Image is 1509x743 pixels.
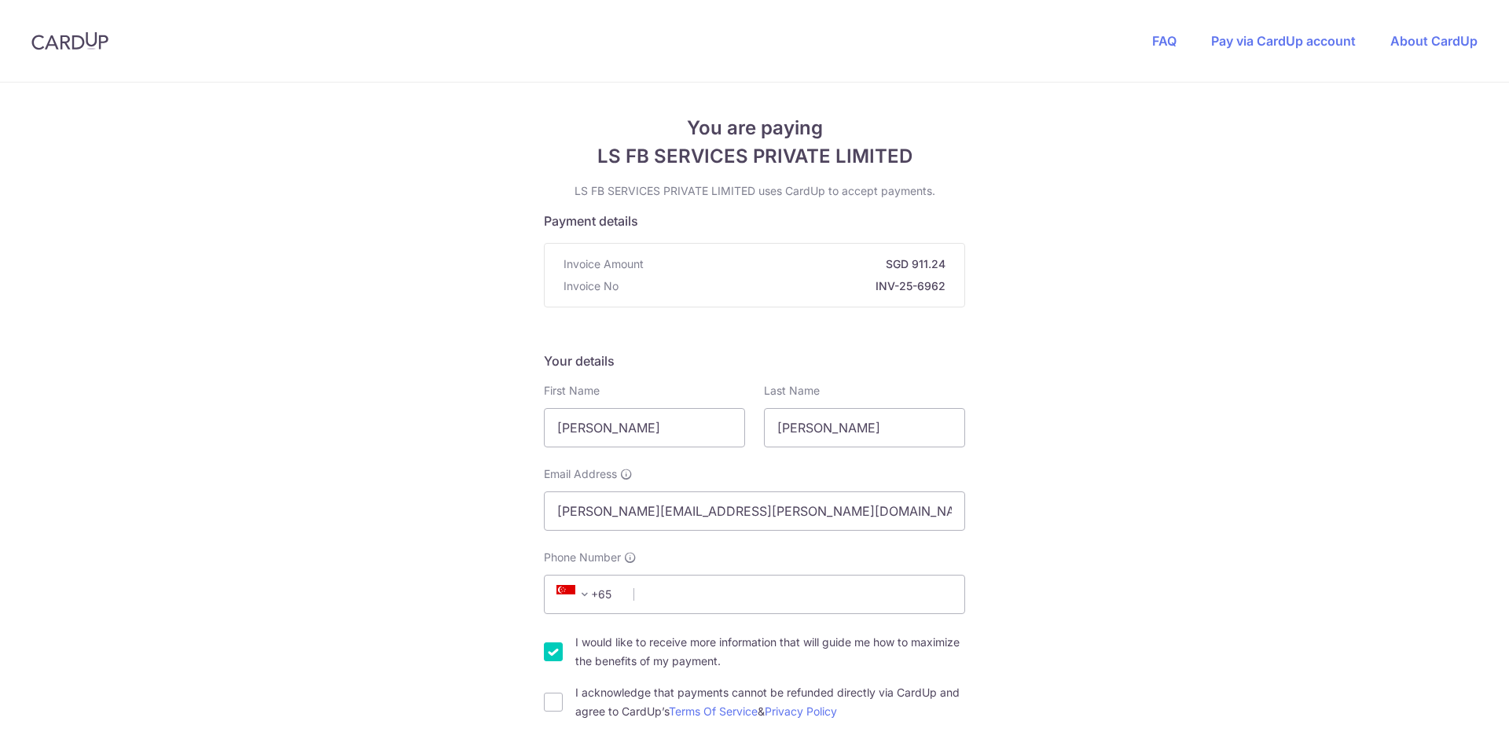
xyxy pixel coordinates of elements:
[575,633,965,671] label: I would like to receive more information that will guide me how to maximize the benefits of my pa...
[544,114,965,142] span: You are paying
[669,704,758,718] a: Terms Of Service
[544,466,617,482] span: Email Address
[544,142,965,171] span: LS FB SERVICES PRIVATE LIMITED
[564,256,644,272] span: Invoice Amount
[764,383,820,399] label: Last Name
[552,585,622,604] span: +65
[544,183,965,199] p: LS FB SERVICES PRIVATE LIMITED uses CardUp to accept payments.
[765,704,837,718] a: Privacy Policy
[544,211,965,230] h5: Payment details
[650,256,945,272] strong: SGD 911.24
[1390,33,1478,49] a: About CardUp
[575,683,965,721] label: I acknowledge that payments cannot be refunded directly via CardUp and agree to CardUp’s &
[1152,33,1177,49] a: FAQ
[544,491,965,531] input: Email address
[544,383,600,399] label: First Name
[1211,33,1356,49] a: Pay via CardUp account
[544,408,745,447] input: First name
[556,585,594,604] span: +65
[764,408,965,447] input: Last name
[31,31,108,50] img: CardUp
[544,550,621,565] span: Phone Number
[625,278,945,294] strong: INV-25-6962
[544,351,965,370] h5: Your details
[564,278,619,294] span: Invoice No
